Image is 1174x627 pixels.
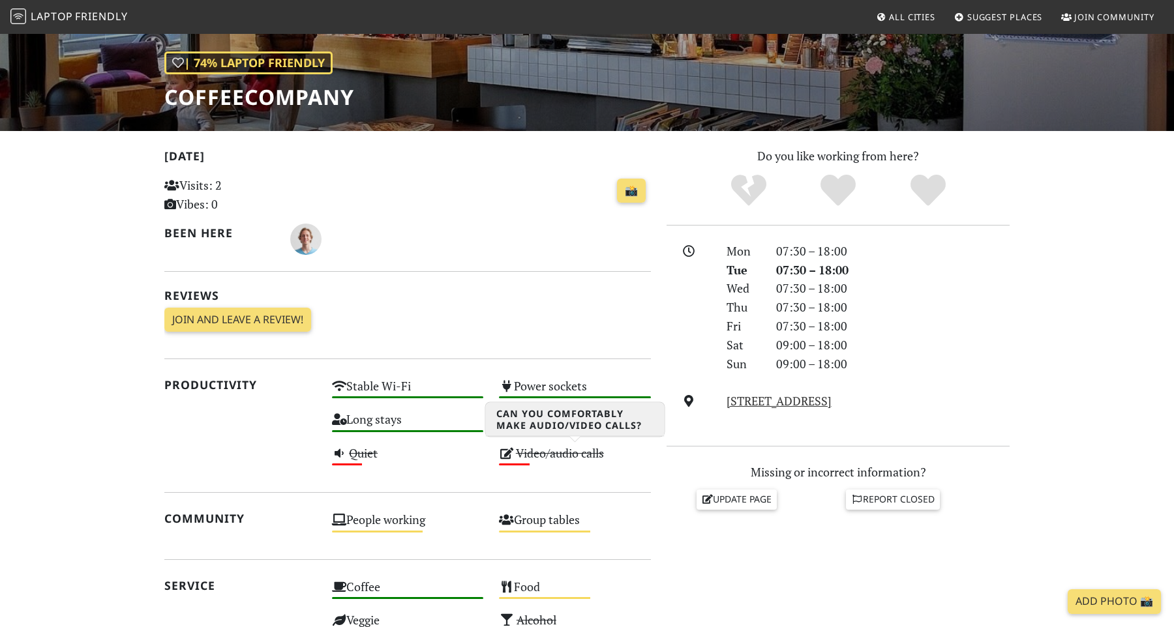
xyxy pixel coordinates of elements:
[10,8,26,24] img: LaptopFriendly
[846,489,940,509] a: Report closed
[164,289,651,302] h2: Reviews
[10,6,128,29] a: LaptopFriendly LaptopFriendly
[768,279,1017,298] div: 07:30 – 18:00
[491,375,659,409] div: Power sockets
[667,147,1010,166] p: Do you like working from here?
[491,576,659,609] div: Food
[516,445,604,461] s: Video/audio calls
[719,317,768,336] div: Fri
[967,11,1043,23] span: Suggest Places
[697,489,777,509] a: Update page
[719,242,768,261] div: Mon
[883,173,973,209] div: Definitely!
[719,298,768,317] div: Thu
[349,445,378,461] s: Quiet
[164,378,316,392] h2: Productivity
[719,279,768,298] div: Wed
[768,298,1017,317] div: 07:30 – 18:00
[290,230,322,246] span: Rosco Kalis
[704,173,794,209] div: No
[164,85,354,109] h1: coffeecompany
[768,261,1017,280] div: 07:30 – 18:00
[768,242,1017,261] div: 07:30 – 18:00
[290,224,322,255] img: 1722-rosco.jpg
[491,509,659,542] div: Group tables
[486,403,665,437] h3: Can you comfortably make audio/video calls?
[949,5,1048,29] a: Suggest Places
[719,336,768,355] div: Sat
[164,51,333,74] div: | 74% Laptop Friendly
[324,576,492,609] div: Coffee
[768,317,1017,336] div: 07:30 – 18:00
[617,179,646,203] a: 📸
[889,11,935,23] span: All Cities
[31,9,73,23] span: Laptop
[768,355,1017,373] div: 09:00 – 18:00
[793,173,883,209] div: Yes
[164,226,275,240] h2: Been here
[324,375,492,409] div: Stable Wi-Fi
[164,579,316,592] h2: Service
[75,9,127,23] span: Friendly
[164,149,651,168] h2: [DATE]
[1056,5,1160,29] a: Join Community
[871,5,941,29] a: All Cities
[324,409,492,442] div: Long stays
[1074,11,1154,23] span: Join Community
[1068,589,1161,614] a: Add Photo 📸
[768,336,1017,355] div: 09:00 – 18:00
[719,261,768,280] div: Tue
[164,176,316,214] p: Visits: 2 Vibes: 0
[727,393,832,409] a: [STREET_ADDRESS]
[164,512,316,525] h2: Community
[164,308,311,332] a: Join and leave a review!
[324,509,492,542] div: People working
[719,355,768,373] div: Sun
[667,463,1010,482] p: Missing or incorrect information?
